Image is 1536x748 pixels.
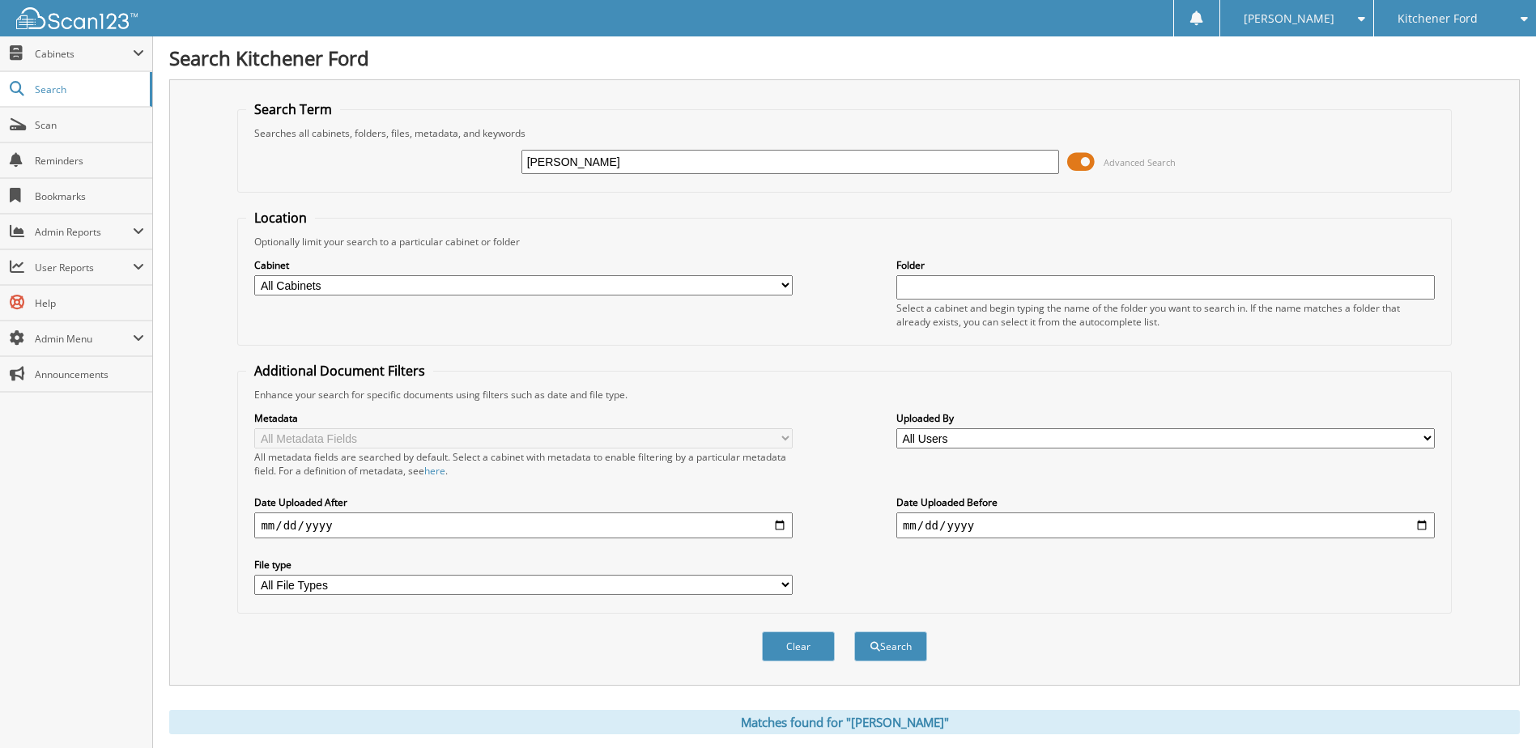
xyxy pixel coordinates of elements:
[896,495,1435,509] label: Date Uploaded Before
[35,332,133,346] span: Admin Menu
[1104,156,1176,168] span: Advanced Search
[254,512,793,538] input: start
[169,45,1520,71] h1: Search Kitchener Ford
[254,558,793,572] label: File type
[35,261,133,274] span: User Reports
[896,301,1435,329] div: Select a cabinet and begin typing the name of the folder you want to search in. If the name match...
[246,362,433,380] legend: Additional Document Filters
[16,7,138,29] img: scan123-logo-white.svg
[424,464,445,478] a: here
[246,235,1442,249] div: Optionally limit your search to a particular cabinet or folder
[35,296,144,310] span: Help
[35,154,144,168] span: Reminders
[35,47,133,61] span: Cabinets
[254,450,793,478] div: All metadata fields are searched by default. Select a cabinet with metadata to enable filtering b...
[35,118,144,132] span: Scan
[246,126,1442,140] div: Searches all cabinets, folders, files, metadata, and keywords
[254,495,793,509] label: Date Uploaded After
[254,411,793,425] label: Metadata
[35,225,133,239] span: Admin Reports
[1398,14,1478,23] span: Kitchener Ford
[246,209,315,227] legend: Location
[1244,14,1334,23] span: [PERSON_NAME]
[169,710,1520,734] div: Matches found for "[PERSON_NAME]"
[246,388,1442,402] div: Enhance your search for specific documents using filters such as date and file type.
[35,368,144,381] span: Announcements
[896,258,1435,272] label: Folder
[762,631,835,661] button: Clear
[854,631,927,661] button: Search
[35,189,144,203] span: Bookmarks
[246,100,340,118] legend: Search Term
[35,83,142,96] span: Search
[254,258,793,272] label: Cabinet
[896,411,1435,425] label: Uploaded By
[896,512,1435,538] input: end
